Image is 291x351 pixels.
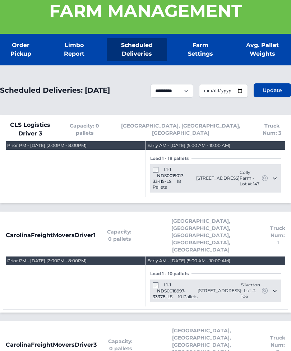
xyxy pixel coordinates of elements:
[150,156,191,162] span: Load 1 - 18 pallets
[114,123,248,137] span: [GEOGRAPHIC_DATA], [GEOGRAPHIC_DATA], [GEOGRAPHIC_DATA]
[6,341,97,350] span: CarolinaFreightMoversDriver3
[164,282,171,288] span: L1-1
[147,258,230,264] div: Early AM - [DATE] (5:00 AM - 10:00 AM)
[270,225,285,246] span: Truck Num: 1
[49,3,242,20] h1: Farm Management
[53,38,96,61] a: Limbo Report
[164,167,171,172] span: L1-1
[147,143,230,149] div: Early AM - [DATE] (5:00 AM - 10:00 AM)
[107,38,167,61] a: Scheduled Deliveries
[234,38,291,61] a: Avg. Pallet Weights
[263,87,282,94] span: Update
[254,84,291,97] button: Update
[153,173,185,184] span: NDS0019017-33415-LS
[6,121,55,138] span: CLS Logistics Driver 3
[66,123,103,137] span: Capacity: 0 pallets
[153,288,186,300] span: NDS0018997-33378-LS
[259,123,285,137] span: Truck Num: 3
[107,228,131,243] span: Capacity: 0 pallets
[198,288,241,294] span: [STREET_ADDRESS]
[7,258,87,264] div: Prior PM - [DATE] (2:00PM - 8:00PM)
[240,170,261,187] span: Colly Farm - Lot #: 147
[6,231,96,240] span: CarolinaFreightMoversDriver1
[196,176,240,181] span: [STREET_ADDRESS]
[178,294,198,300] span: 10 Pallets
[241,282,261,300] span: Silverton - Lot #: 106
[150,271,191,277] span: Load 1 - 10 pallets
[179,38,222,61] a: Farm Settings
[153,179,181,190] span: 18 Pallets
[7,143,87,149] div: Prior PM - [DATE] (2:00PM - 8:00PM)
[143,218,259,254] span: [GEOGRAPHIC_DATA], [GEOGRAPHIC_DATA], [GEOGRAPHIC_DATA], [GEOGRAPHIC_DATA], [GEOGRAPHIC_DATA]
